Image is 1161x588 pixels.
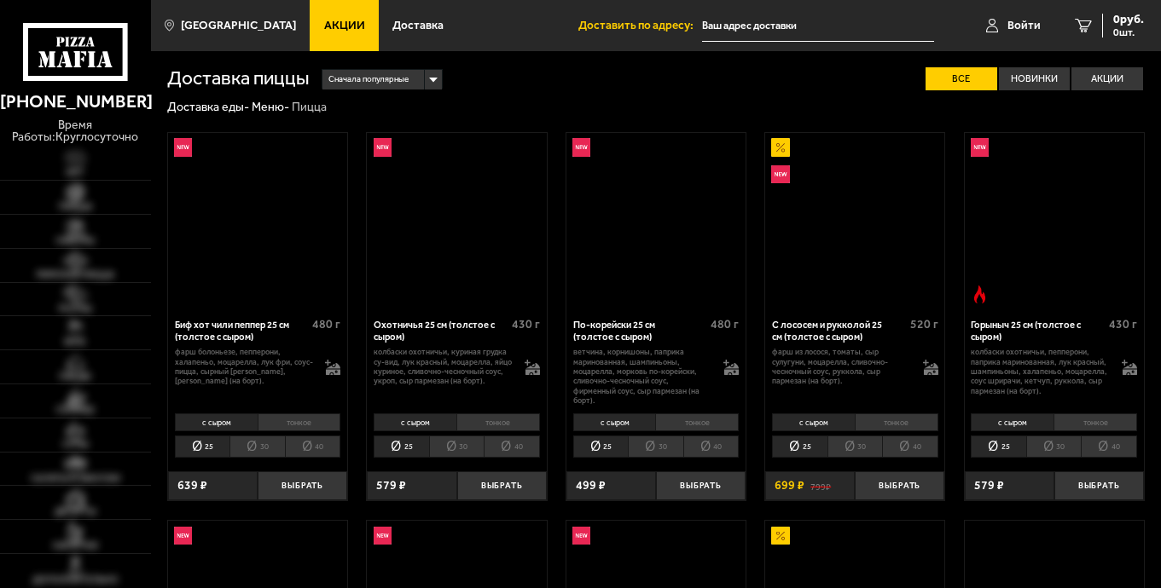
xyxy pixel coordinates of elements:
[971,320,1105,343] div: Горыныч 25 см (толстое с сыром)
[292,100,327,115] div: Пицца
[376,480,406,492] span: 579 ₽
[882,435,938,458] li: 40
[324,20,365,32] span: Акции
[576,480,606,492] span: 499 ₽
[855,471,944,501] button: Выбрать
[775,480,804,492] span: 699 ₽
[772,347,910,385] p: фарш из лосося, томаты, сыр сулугуни, моцарелла, сливочно-чесночный соус, руккола, сыр пармезан (...
[175,435,230,458] li: 25
[1113,27,1144,37] span: 0 шт.
[374,320,508,343] div: Охотничья 25 см (толстое с сыром)
[374,527,392,545] img: Новинка
[1109,317,1137,331] span: 430 г
[926,67,997,90] label: Все
[573,413,656,431] li: с сыром
[628,435,683,458] li: 30
[702,10,934,42] input: Ваш адрес доставки
[328,68,409,91] span: Сначала популярные
[181,20,296,32] span: [GEOGRAPHIC_DATA]
[174,138,192,156] img: Новинка
[374,413,456,431] li: с сыром
[810,480,831,492] s: 799 ₽
[374,435,429,458] li: 25
[765,133,944,310] a: АкционныйНовинкаС лососем и рукколой 25 см (толстое с сыром)
[312,317,340,331] span: 480 г
[827,435,883,458] li: 30
[771,138,789,156] img: Акционный
[965,133,1144,310] a: НовинкаОстрое блюдоГорыныч 25 см (толстое с сыром)
[1081,435,1137,458] li: 40
[971,347,1109,395] p: колбаски Охотничьи, пепперони, паприка маринованная, лук красный, шампиньоны, халапеньо, моцарелл...
[1007,20,1041,32] span: Войти
[572,527,590,545] img: Новинка
[1113,14,1144,26] span: 0 руб.
[656,471,746,501] button: Выбрать
[252,100,289,114] a: Меню-
[175,413,258,431] li: с сыром
[855,413,938,431] li: тонкое
[1071,67,1143,90] label: Акции
[971,138,989,156] img: Новинка
[711,317,739,331] span: 480 г
[1054,471,1144,501] button: Выбрать
[655,413,739,431] li: тонкое
[971,413,1054,431] li: с сыром
[683,435,740,458] li: 40
[772,413,855,431] li: с сыром
[1026,435,1082,458] li: 30
[429,435,485,458] li: 30
[168,133,347,310] a: НовинкаБиф хот чили пеппер 25 см (толстое с сыром)
[167,69,310,89] h1: Доставка пиццы
[374,347,512,385] p: колбаски охотничьи, куриная грудка су-вид, лук красный, моцарелла, яйцо куриное, сливочно-чесночн...
[772,435,827,458] li: 25
[175,320,309,343] div: Биф хот чили пеппер 25 см (толстое с сыром)
[367,133,546,310] a: НовинкаОхотничья 25 см (толстое с сыром)
[229,435,285,458] li: 30
[512,317,540,331] span: 430 г
[167,100,249,114] a: Доставка еды-
[771,165,789,183] img: Новинка
[566,133,746,310] a: НовинкаПо-корейски 25 см (толстое с сыром)
[374,138,392,156] img: Новинка
[573,320,707,343] div: По-корейски 25 см (толстое с сыром)
[456,413,540,431] li: тонкое
[910,317,938,331] span: 520 г
[392,20,444,32] span: Доставка
[573,435,629,458] li: 25
[971,285,989,303] img: Острое блюдо
[177,480,207,492] span: 639 ₽
[971,435,1026,458] li: 25
[974,480,1004,492] span: 579 ₽
[573,347,711,405] p: ветчина, корнишоны, паприка маринованная, шампиньоны, моцарелла, морковь по-корейски, сливочно-че...
[484,435,540,458] li: 40
[175,347,313,385] p: фарш болоньезе, пепперони, халапеньо, моцарелла, лук фри, соус-пицца, сырный [PERSON_NAME], [PERS...
[772,320,906,343] div: С лососем и рукколой 25 см (толстое с сыром)
[285,435,341,458] li: 40
[771,527,789,545] img: Акционный
[1054,413,1137,431] li: тонкое
[258,413,341,431] li: тонкое
[999,67,1071,90] label: Новинки
[578,20,702,32] span: Доставить по адресу:
[572,138,590,156] img: Новинка
[174,527,192,545] img: Новинка
[258,471,347,501] button: Выбрать
[457,471,547,501] button: Выбрать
